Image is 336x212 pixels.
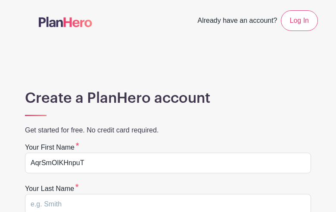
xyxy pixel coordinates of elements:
label: Your first name [25,142,79,153]
a: Log In [281,10,318,31]
span: Already have an account? [198,12,277,31]
img: logo-507f7623f17ff9eddc593b1ce0a138ce2505c220e1c5a4e2b4648c50719b7d32.svg [39,17,92,27]
p: Get started for free. No credit card required. [25,125,311,135]
h1: Create a PlanHero account [25,89,311,107]
input: e.g. Julie [25,153,311,173]
label: Your last name [25,184,79,194]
